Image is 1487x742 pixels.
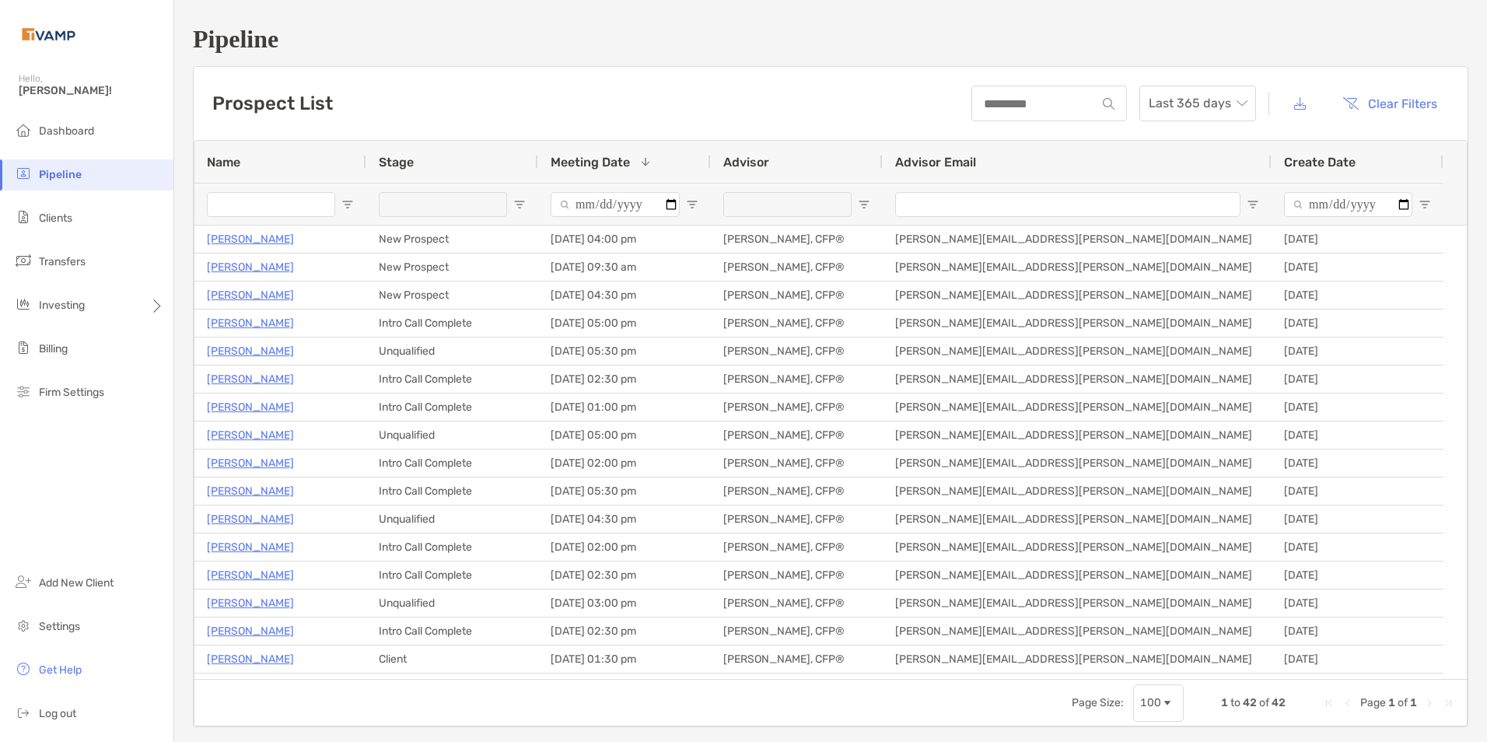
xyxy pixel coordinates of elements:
div: [DATE] [1272,338,1443,365]
span: Investing [39,299,85,312]
img: dashboard icon [14,121,33,139]
input: Create Date Filter Input [1284,192,1412,217]
img: settings icon [14,616,33,635]
p: [PERSON_NAME] [207,621,294,641]
div: [DATE] 02:30 pm [538,618,711,645]
div: [PERSON_NAME][EMAIL_ADDRESS][PERSON_NAME][DOMAIN_NAME] [883,310,1272,337]
div: [PERSON_NAME], CFP® [711,226,883,253]
div: [PERSON_NAME], CFP® [711,338,883,365]
span: Meeting Date [551,155,630,170]
div: [DATE] [1272,366,1443,393]
span: Advisor [723,155,769,170]
div: [PERSON_NAME][EMAIL_ADDRESS][PERSON_NAME][DOMAIN_NAME] [883,534,1272,561]
div: [DATE] 05:00 pm [538,422,711,449]
input: Meeting Date Filter Input [551,192,680,217]
div: Last Page [1442,697,1454,709]
div: [DATE] 01:00 pm [538,394,711,421]
img: pipeline icon [14,164,33,183]
span: Firm Settings [39,386,104,399]
span: Advisor Email [895,155,976,170]
div: [DATE] [1272,646,1443,673]
div: [PERSON_NAME][EMAIL_ADDRESS][PERSON_NAME][DOMAIN_NAME] [883,506,1272,533]
span: Dashboard [39,124,94,138]
span: [PERSON_NAME]! [19,84,164,97]
div: Previous Page [1342,697,1354,709]
a: [PERSON_NAME] [207,537,294,557]
div: New Prospect [366,254,538,281]
img: billing icon [14,338,33,357]
button: Open Filter Menu [513,198,526,211]
div: [DATE] 01:30 pm [538,646,711,673]
div: [PERSON_NAME][EMAIL_ADDRESS][PERSON_NAME][DOMAIN_NAME] [883,562,1272,589]
div: [DATE] [1272,450,1443,477]
span: 42 [1243,696,1257,709]
div: [PERSON_NAME][EMAIL_ADDRESS][PERSON_NAME][DOMAIN_NAME] [883,394,1272,421]
a: [PERSON_NAME] [207,229,294,249]
div: Intro Call Complete [366,310,538,337]
a: [PERSON_NAME] [207,341,294,361]
div: 100 [1140,696,1161,709]
div: [PERSON_NAME], CFP® [711,618,883,645]
p: [PERSON_NAME] [207,593,294,613]
div: [PERSON_NAME][EMAIL_ADDRESS][PERSON_NAME][DOMAIN_NAME] [883,674,1272,701]
div: [DATE] [1272,394,1443,421]
div: [PERSON_NAME][EMAIL_ADDRESS][PERSON_NAME][DOMAIN_NAME] [883,338,1272,365]
span: Name [207,155,240,170]
a: [PERSON_NAME] [207,313,294,333]
button: Clear Filters [1331,86,1449,121]
div: First Page [1323,697,1335,709]
img: get-help icon [14,660,33,678]
span: 1 [1388,696,1395,709]
button: Open Filter Menu [1247,198,1259,211]
h3: Prospect List [212,93,333,114]
div: Client [366,646,538,673]
span: Log out [39,707,76,720]
div: [DATE] 05:30 pm [538,478,711,505]
img: logout icon [14,703,33,722]
div: [PERSON_NAME], CFP® [711,562,883,589]
div: [DATE] 04:00 pm [538,226,711,253]
div: [PERSON_NAME], CFP® [711,478,883,505]
button: Open Filter Menu [341,198,354,211]
p: [PERSON_NAME] [207,481,294,501]
input: Name Filter Input [207,192,335,217]
div: Intro Call Complete [366,366,538,393]
p: [PERSON_NAME] [207,369,294,389]
a: [PERSON_NAME] [207,397,294,417]
div: [DATE] 02:30 pm [538,562,711,589]
div: Next Page [1423,697,1436,709]
img: firm-settings icon [14,382,33,401]
span: Settings [39,620,80,633]
button: Open Filter Menu [686,198,698,211]
img: add_new_client icon [14,572,33,591]
div: Unqualified [366,590,538,617]
div: [DATE] [1272,674,1443,701]
div: Unqualified [366,506,538,533]
div: [PERSON_NAME][EMAIL_ADDRESS][PERSON_NAME][DOMAIN_NAME] [883,254,1272,281]
span: Clients [39,212,72,225]
div: [DATE] [1272,618,1443,645]
div: New Prospect [366,226,538,253]
p: [PERSON_NAME] [207,677,294,697]
span: Last 365 days [1149,86,1247,121]
div: [PERSON_NAME], CFP® [711,450,883,477]
a: [PERSON_NAME] [207,509,294,529]
div: Intro Call Complete [366,562,538,589]
span: Add New Client [39,576,114,590]
span: Transfers [39,255,86,268]
a: [PERSON_NAME] [207,425,294,445]
p: [PERSON_NAME] [207,257,294,277]
div: [DATE] [1272,534,1443,561]
div: [PERSON_NAME], CFP® [711,366,883,393]
div: [DATE] 02:30 pm [538,366,711,393]
div: [DATE] 03:00 pm [538,590,711,617]
img: clients icon [14,208,33,226]
div: [PERSON_NAME], CFP® [711,282,883,309]
div: Unqualified [366,338,538,365]
div: [PERSON_NAME], CFP® [711,590,883,617]
span: 42 [1272,696,1286,709]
